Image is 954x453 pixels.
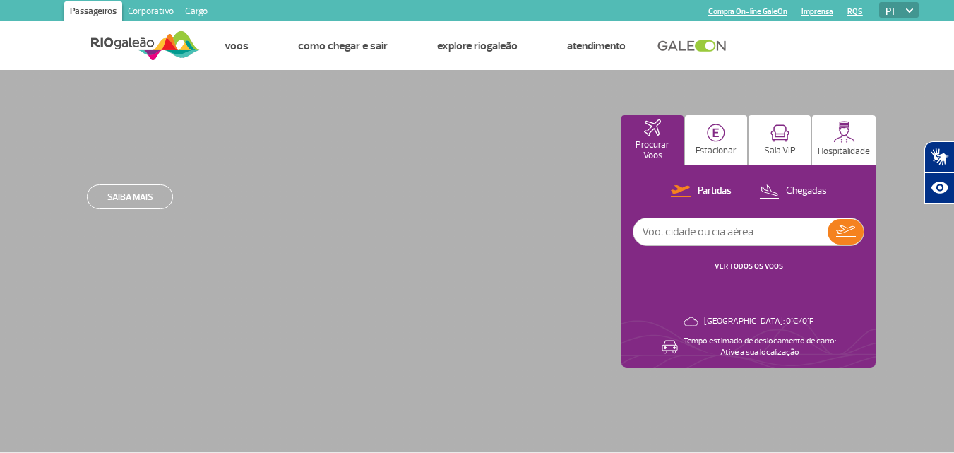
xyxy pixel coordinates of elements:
[924,172,954,204] button: Abrir recursos assistivos.
[847,7,863,16] a: RQS
[764,146,796,156] p: Sala VIP
[755,182,831,201] button: Chegadas
[225,39,249,53] a: Voos
[818,146,870,157] p: Hospitalidade
[684,336,836,358] p: Tempo estimado de deslocamento de carro: Ative a sua localização
[801,7,833,16] a: Imprensa
[749,115,811,165] button: Sala VIP
[87,184,173,209] a: Saiba mais
[628,140,676,161] p: Procurar Voos
[437,39,518,53] a: Explore RIOgaleão
[833,121,855,143] img: hospitality.svg
[567,39,626,53] a: Atendimento
[715,261,783,271] a: VER TODOS OS VOOS
[707,124,725,142] img: carParkingHome.svg
[685,115,747,165] button: Estacionar
[122,1,179,24] a: Corporativo
[704,316,813,327] p: [GEOGRAPHIC_DATA]: 0°C/0°F
[298,39,388,53] a: Como chegar e sair
[924,141,954,204] div: Plugin de acessibilidade da Hand Talk.
[667,182,736,201] button: Partidas
[710,261,787,272] button: VER TODOS OS VOOS
[698,184,732,198] p: Partidas
[621,115,684,165] button: Procurar Voos
[179,1,213,24] a: Cargo
[708,7,787,16] a: Compra On-line GaleOn
[770,124,789,142] img: vipRoom.svg
[64,1,122,24] a: Passageiros
[644,119,661,136] img: airplaneHomeActive.svg
[812,115,876,165] button: Hospitalidade
[924,141,954,172] button: Abrir tradutor de língua de sinais.
[633,218,828,245] input: Voo, cidade ou cia aérea
[786,184,827,198] p: Chegadas
[696,146,737,156] p: Estacionar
